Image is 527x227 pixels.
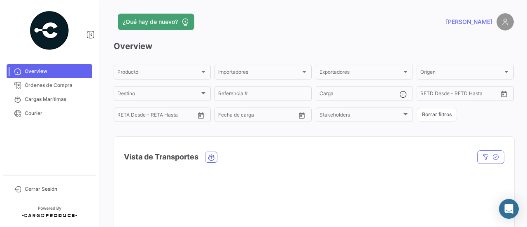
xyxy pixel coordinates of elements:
input: Hasta [239,113,276,119]
h4: Vista de Transportes [124,151,198,163]
span: Importadores [218,70,301,76]
span: Overview [25,68,89,75]
span: Producto [117,70,200,76]
button: Open calendar [195,109,207,122]
span: Origen [420,70,503,76]
span: Cargas Marítimas [25,96,89,103]
a: Órdenes de Compra [7,78,92,92]
input: Desde [117,113,132,119]
button: Open calendar [296,109,308,122]
img: placeholder-user.png [497,13,514,30]
span: Stakeholders [319,113,402,119]
span: Exportadores [319,70,402,76]
span: Órdenes de Compra [25,82,89,89]
input: Hasta [138,113,175,119]
button: Ocean [205,152,217,162]
input: Hasta [441,92,478,98]
input: Desde [218,113,233,119]
h3: Overview [114,40,514,52]
img: powered-by.png [29,10,70,51]
button: Open calendar [498,88,510,100]
div: Abrir Intercom Messenger [499,199,519,219]
span: Cerrar Sesión [25,185,89,193]
span: Destino [117,92,200,98]
button: ¿Qué hay de nuevo? [118,14,194,30]
a: Courier [7,106,92,120]
span: Courier [25,110,89,117]
a: Overview [7,64,92,78]
input: Desde [420,92,435,98]
span: ¿Qué hay de nuevo? [123,18,178,26]
button: Borrar filtros [417,108,457,122]
a: Cargas Marítimas [7,92,92,106]
span: [PERSON_NAME] [446,18,492,26]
